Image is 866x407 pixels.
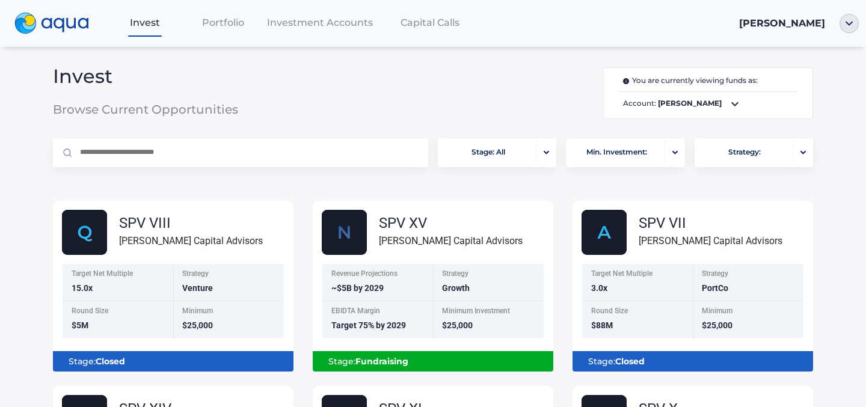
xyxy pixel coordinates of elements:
[672,150,678,155] img: portfolio-arrow
[438,138,556,167] button: Stage: Allportfolio-arrow
[591,270,686,280] div: Target Net Multiple
[379,233,523,248] div: [PERSON_NAME] Capital Advisors
[63,351,284,372] div: Stage:
[658,99,722,108] b: [PERSON_NAME]
[586,141,647,164] span: Min. Investment:
[106,10,184,35] a: Invest
[62,210,107,255] img: Group_48614.svg
[615,356,645,367] b: Closed
[331,320,406,330] span: Target 75% by 2029
[53,103,306,115] span: Browse Current Opportunities
[639,216,782,230] div: SPV VII
[182,320,213,330] span: $25,000
[130,17,160,28] span: Invest
[14,13,89,34] img: logo
[739,17,825,29] span: [PERSON_NAME]
[182,283,213,293] span: Venture
[322,210,367,255] img: Nscale_fund_card.svg
[72,307,166,317] div: Round Size
[623,75,758,87] span: You are currently viewing funds as:
[262,10,378,35] a: Investment Accounts
[119,216,263,230] div: SPV VIII
[267,17,373,28] span: Investment Accounts
[322,351,544,372] div: Stage:
[7,10,106,37] a: logo
[566,138,684,167] button: Min. Investment:portfolio-arrow
[119,233,263,248] div: [PERSON_NAME] Capital Advisors
[702,270,796,280] div: Strategy
[442,283,470,293] span: Growth
[96,356,125,367] b: Closed
[591,320,613,330] span: $88M
[442,270,536,280] div: Strategy
[582,210,627,255] img: AlphaFund.svg
[591,307,686,317] div: Round Size
[702,283,728,293] span: PortCo
[331,270,426,280] div: Revenue Projections
[379,216,523,230] div: SPV XV
[840,14,859,33] img: ellipse
[182,307,277,317] div: Minimum
[331,283,384,293] span: ~$5B by 2029
[702,320,732,330] span: $25,000
[639,233,782,248] div: [PERSON_NAME] Capital Advisors
[355,356,408,367] b: Fundraising
[471,141,505,164] span: Stage: All
[582,351,803,372] div: Stage:
[728,141,761,164] span: Strategy:
[442,320,473,330] span: $25,000
[184,10,262,35] a: Portfolio
[401,17,459,28] span: Capital Calls
[378,10,482,35] a: Capital Calls
[182,270,277,280] div: Strategy
[63,148,72,157] img: Magnifier
[702,307,796,317] div: Minimum
[695,138,813,167] button: Strategy:portfolio-arrow
[544,150,549,155] img: portfolio-arrow
[72,320,88,330] span: $5M
[72,270,166,280] div: Target Net Multiple
[618,97,797,111] span: Account:
[623,78,632,84] img: i.svg
[442,307,536,317] div: Minimum Investment
[202,17,244,28] span: Portfolio
[331,307,426,317] div: EBIDTA Margin
[800,150,806,155] img: portfolio-arrow
[53,70,306,82] span: Invest
[591,283,607,293] span: 3.0x
[72,283,93,293] span: 15.0x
